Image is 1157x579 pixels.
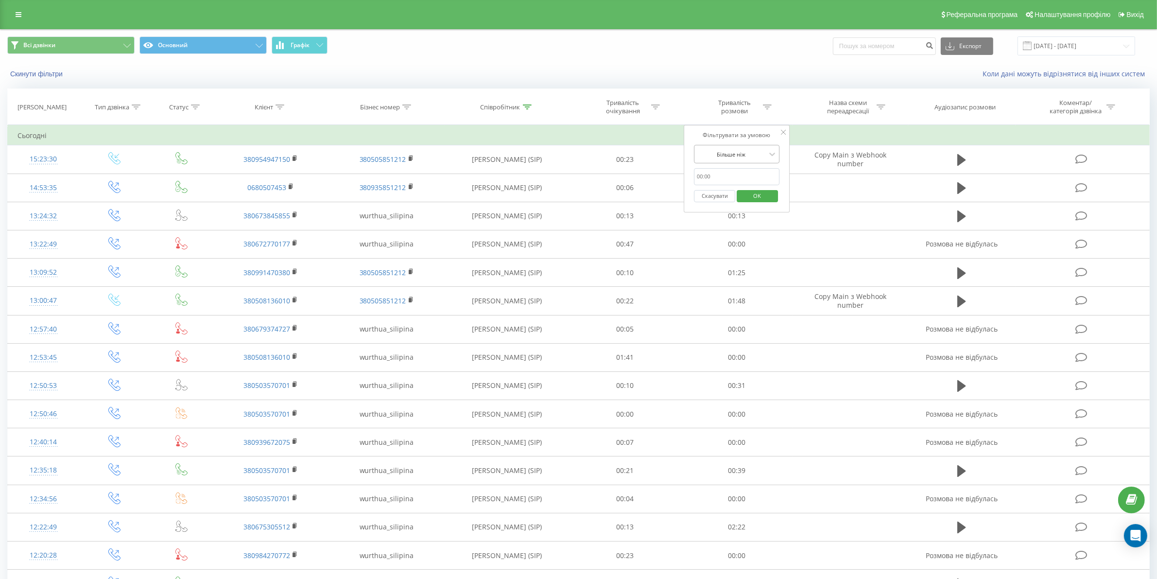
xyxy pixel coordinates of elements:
[17,207,69,226] div: 13:24:32
[139,36,267,54] button: Основний
[328,202,445,230] td: wurthua_silipina
[243,268,290,277] a: 380991470380
[570,400,681,428] td: 00:00
[17,235,69,254] div: 13:22:49
[570,287,681,315] td: 00:22
[926,239,998,248] span: Розмова не відбулась
[926,551,998,560] span: Розмова не відбулась
[681,202,792,230] td: 00:13
[570,259,681,287] td: 00:10
[681,428,792,456] td: 00:00
[681,315,792,343] td: 00:00
[570,513,681,541] td: 00:13
[926,494,998,503] span: Розмова не відбулась
[681,513,792,541] td: 02:22
[681,174,792,202] td: 00:45
[17,178,69,197] div: 14:53:35
[694,190,735,202] button: Скасувати
[833,37,936,55] input: Пошук за номером
[570,343,681,371] td: 01:41
[570,542,681,570] td: 00:23
[681,485,792,513] td: 00:00
[941,37,993,55] button: Експорт
[328,485,445,513] td: wurthua_silipina
[445,259,570,287] td: [PERSON_NAME] (SIP)
[570,371,681,400] td: 00:10
[445,174,570,202] td: [PERSON_NAME] (SIP)
[243,324,290,333] a: 380679374727
[272,36,328,54] button: Графік
[1124,524,1147,547] div: Open Intercom Messenger
[17,320,69,339] div: 12:57:40
[445,371,570,400] td: [PERSON_NAME] (SIP)
[570,145,681,174] td: 00:23
[360,155,406,164] a: 380505851212
[445,343,570,371] td: [PERSON_NAME] (SIP)
[243,409,290,419] a: 380503570701
[694,130,779,140] div: Фільтрувати за умовою
[947,11,1018,18] span: Реферальна програма
[243,211,290,220] a: 380673845855
[7,70,68,78] button: Скинути фільтри
[360,268,406,277] a: 380505851212
[17,103,67,111] div: [PERSON_NAME]
[793,145,909,174] td: Copy Main з Webhook number
[681,456,792,485] td: 00:39
[934,103,996,111] div: Аудіозапис розмови
[926,324,998,333] span: Розмова не відбулась
[328,428,445,456] td: wurthua_silipina
[243,239,290,248] a: 380672770177
[681,542,792,570] td: 00:00
[17,291,69,310] div: 13:00:47
[445,202,570,230] td: [PERSON_NAME] (SIP)
[243,466,290,475] a: 380503570701
[328,230,445,258] td: wurthua_silipina
[481,103,520,111] div: Співробітник
[708,99,760,115] div: Тривалість розмови
[926,352,998,362] span: Розмова не відбулась
[681,343,792,371] td: 00:00
[694,168,779,185] input: 00:00
[360,296,406,305] a: 380505851212
[243,551,290,560] a: 380984270772
[243,296,290,305] a: 380508136010
[1047,99,1104,115] div: Коментар/категорія дзвінка
[360,103,400,111] div: Бізнес номер
[8,126,1150,145] td: Сьогодні
[17,490,69,509] div: 12:34:56
[17,150,69,169] div: 15:23:30
[983,69,1150,78] a: Коли дані можуть відрізнятися вiд інших систем
[17,348,69,367] div: 12:53:45
[445,428,570,456] td: [PERSON_NAME] (SIP)
[597,99,649,115] div: Тривалість очікування
[17,518,69,537] div: 12:22:49
[95,103,129,111] div: Тип дзвінка
[744,188,771,203] span: OK
[328,315,445,343] td: wurthua_silipina
[681,145,792,174] td: 01:52
[445,315,570,343] td: [PERSON_NAME] (SIP)
[445,456,570,485] td: [PERSON_NAME] (SIP)
[793,287,909,315] td: Copy Main з Webhook number
[17,263,69,282] div: 13:09:52
[328,513,445,541] td: wurthua_silipina
[17,546,69,565] div: 12:20:28
[243,352,290,362] a: 380508136010
[445,287,570,315] td: [PERSON_NAME] (SIP)
[328,371,445,400] td: wurthua_silipina
[17,433,69,452] div: 12:40:14
[737,190,778,202] button: OK
[328,343,445,371] td: wurthua_silipina
[17,376,69,395] div: 12:50:53
[822,99,874,115] div: Назва схеми переадресації
[570,315,681,343] td: 00:05
[681,400,792,428] td: 00:00
[681,230,792,258] td: 00:00
[243,438,290,447] a: 380939672075
[291,42,310,49] span: Графік
[570,485,681,513] td: 00:04
[243,155,290,164] a: 380954947150
[570,230,681,258] td: 00:47
[328,400,445,428] td: wurthua_silipina
[570,174,681,202] td: 00:06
